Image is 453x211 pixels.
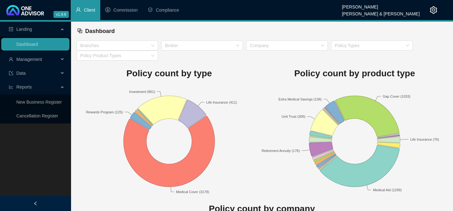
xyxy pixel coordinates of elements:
span: Dashboard [85,28,115,34]
span: setting [430,6,437,14]
text: Medical Cover (3178) [176,190,209,193]
text: Life Insurance (411) [206,100,237,104]
a: New Business Register [16,100,62,105]
h1: Policy count by product type [262,67,447,80]
span: profile [9,27,13,31]
span: safety [148,7,153,12]
span: import [9,71,13,75]
span: Reports [16,84,32,89]
span: dollar [105,7,110,12]
span: Commission [113,8,138,13]
span: block [77,28,83,34]
text: Life Insurance (76) [410,137,439,141]
text: Extra Medical Savings (136) [279,97,322,101]
span: Management [16,57,42,62]
text: Medical Aid (1299) [373,188,402,192]
text: Retirement Annuity (176) [262,149,300,152]
span: Client [84,8,95,13]
a: Cancellation Register [16,113,58,118]
div: [PERSON_NAME] & [PERSON_NAME] [342,8,420,15]
span: user [9,57,13,62]
text: Gap Cover (1033) [383,94,410,98]
span: Data [16,71,26,76]
text: Investment (861) [129,89,155,93]
img: 2df55531c6924b55f21c4cf5d4484680-logo-light.svg [6,5,44,15]
div: [PERSON_NAME] [342,2,420,8]
span: Compliance [156,8,179,13]
span: line-chart [9,85,13,89]
span: user [76,7,81,12]
text: Unit Trust (305) [282,115,306,118]
span: left [33,201,38,206]
a: Dashboard [16,42,38,47]
h1: Policy count by type [76,67,262,80]
span: v1.9.6 [53,11,69,18]
span: Landing [16,27,32,32]
text: Rewards Program (125) [86,110,123,114]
